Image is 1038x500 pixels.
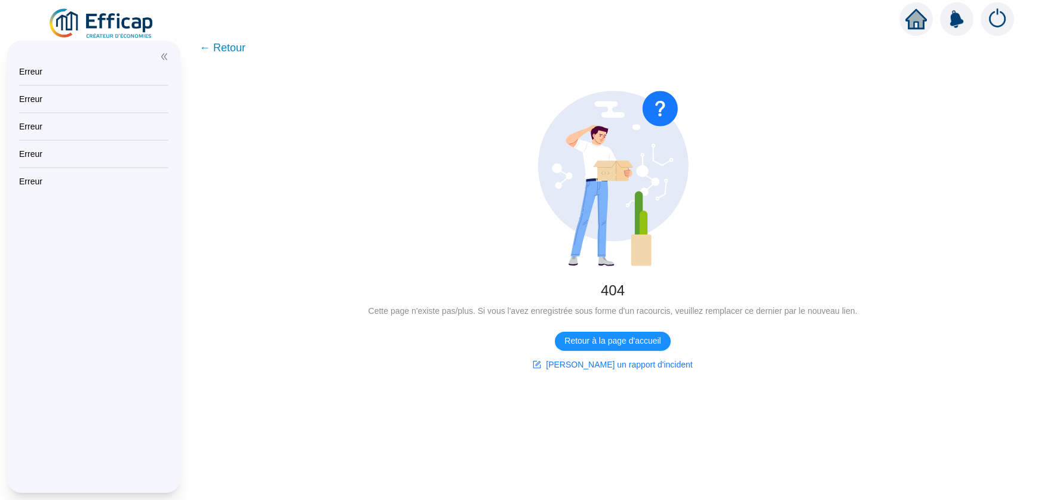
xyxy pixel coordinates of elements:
span: double-left [160,53,168,61]
div: Erreur [19,148,168,160]
div: Erreur [19,93,168,105]
div: Cette page n'existe pas/plus. Si vous l'avez enregistrée sous forme d'un racourcis, veuillez remp... [207,305,1019,317]
span: Retour à la page d'accueil [564,335,661,347]
button: [PERSON_NAME] un rapport d'incident [523,356,702,375]
span: ← Retour [199,39,245,56]
div: Erreur [19,66,168,78]
div: Erreur [19,175,168,187]
img: efficap energie logo [48,7,156,41]
img: alerts [940,2,973,36]
div: 404 [207,281,1019,300]
span: home [905,8,927,30]
img: alerts [981,2,1014,36]
button: Retour à la page d'accueil [555,332,670,351]
div: Erreur [19,121,168,132]
span: [PERSON_NAME] un rapport d'incident [546,359,692,371]
span: form [533,360,541,369]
